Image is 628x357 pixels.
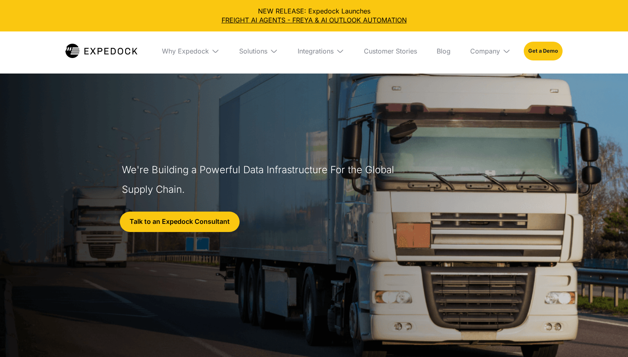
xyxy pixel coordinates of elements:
[357,31,424,71] a: Customer Stories
[239,47,267,55] div: Solutions
[524,42,563,60] a: Get a Demo
[298,47,334,55] div: Integrations
[122,160,398,199] h1: We're Building a Powerful Data Infrastructure For the Global Supply Chain.
[162,47,209,55] div: Why Expedock
[291,31,351,71] div: Integrations
[155,31,226,71] div: Why Expedock
[587,318,628,357] iframe: Chat Widget
[430,31,457,71] a: Blog
[233,31,285,71] div: Solutions
[7,16,621,25] a: FREIGHT AI AGENTS - FREYA & AI OUTLOOK AUTOMATION
[7,7,621,25] div: NEW RELEASE: Expedock Launches
[470,47,500,55] div: Company
[120,212,240,232] a: Talk to an Expedock Consultant
[464,31,517,71] div: Company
